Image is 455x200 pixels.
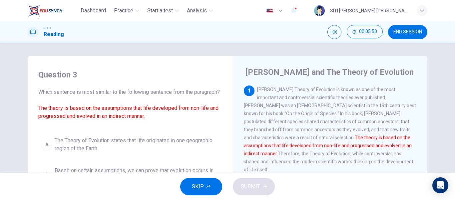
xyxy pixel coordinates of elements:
img: EduSynch logo [28,4,63,17]
span: CEFR [44,26,51,30]
img: Profile picture [314,5,325,16]
button: 00:05:50 [347,25,383,38]
span: Analysis [187,7,207,15]
button: Start a test [145,5,182,17]
div: A [41,139,52,150]
font: The theory is based on the assumptions that life developed from non-life and progressed and evolv... [38,105,219,119]
button: Dashboard [78,5,109,17]
div: Mute [327,25,341,39]
button: Analysis [184,5,216,17]
h4: [PERSON_NAME] and The Theory of Evolution [245,67,414,77]
span: Dashboard [81,7,106,15]
font: The theory is based on the assumptions that life developed from non-life and progressed and evolv... [244,135,412,156]
div: 1 [244,85,254,96]
a: EduSynch logo [28,4,78,17]
span: END SESSION [393,29,422,35]
div: B [41,169,52,180]
span: Based on certain assumptions, we can prove that evolution occurs in all living and non-living ent... [55,167,219,183]
h1: Reading [44,30,64,38]
div: Hide [347,25,383,39]
button: BBased on certain assumptions, we can prove that evolution occurs in all living and non-living en... [38,164,222,186]
span: [PERSON_NAME] Theory of Evolution is known as one of the most important and controversial scienti... [244,87,416,172]
div: Open Intercom Messenger [432,177,448,193]
span: Practice [114,7,133,15]
span: The Theory of Evolution states that life originated in one geographic region of the Earth [55,137,219,153]
span: SKIP [192,182,204,191]
div: SITI [PERSON_NAME] [PERSON_NAME] [330,7,409,15]
button: SKIP [180,178,222,195]
h4: Question 3 [38,69,222,80]
span: Which sentence is most similar to the following sentence from the paragraph? [38,88,222,120]
span: Start a test [147,7,173,15]
button: AThe Theory of Evolution states that life originated in one geographic region of the Earth [38,134,222,156]
button: END SESSION [388,25,427,39]
img: en [265,8,274,13]
span: 00:05:50 [359,29,377,34]
button: Practice [111,5,142,17]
